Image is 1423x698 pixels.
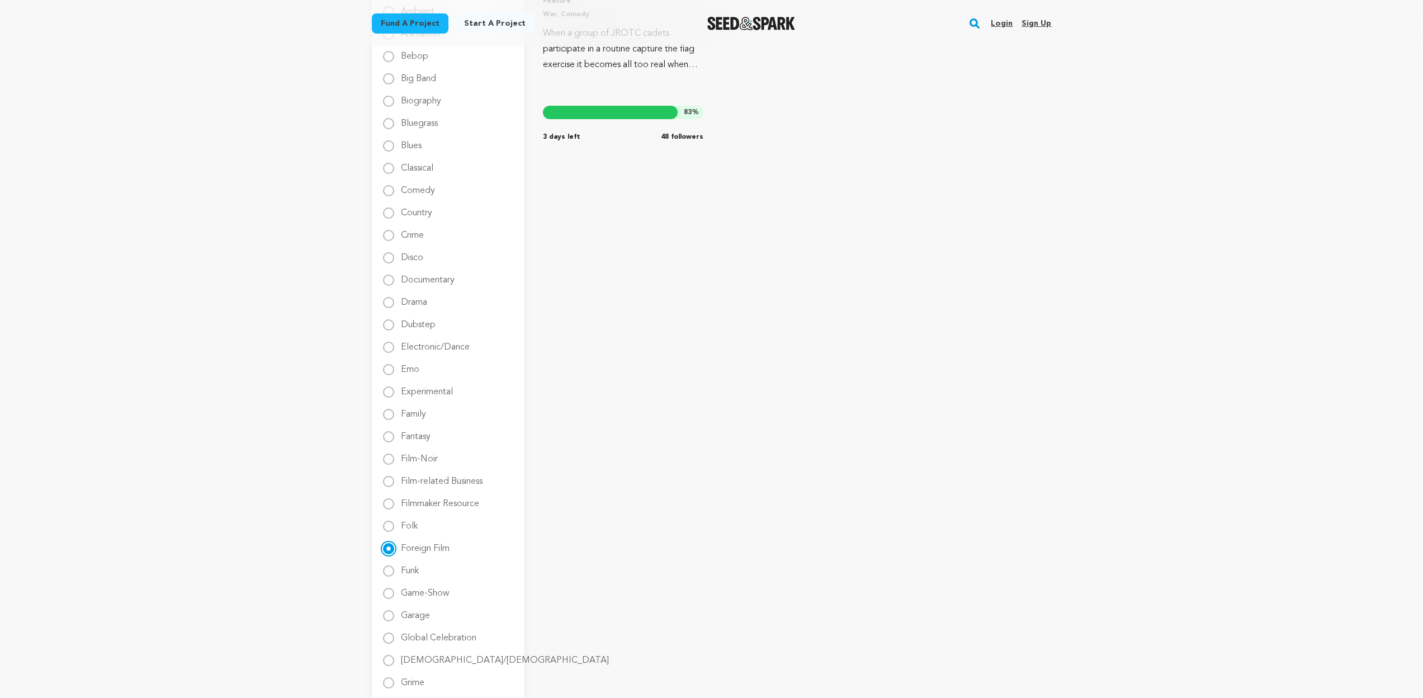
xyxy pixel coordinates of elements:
[707,17,795,30] img: Seed&Spark Logo Dark Mode
[401,222,424,240] label: Crime
[543,26,703,73] p: When a group of JROTC cadets participate in a routine capture the flag exercise it becomes all to...
[401,535,450,553] label: Foreign Film
[401,267,455,285] label: Documentary
[401,200,432,218] label: Country
[372,13,448,34] a: Fund a project
[684,109,692,116] span: 83
[401,602,430,620] label: Garage
[401,312,436,329] label: Dubstep
[455,13,535,34] a: Start a project
[401,356,419,374] label: Emo
[401,289,427,307] label: Drama
[401,334,470,352] label: Electronic/Dance
[401,244,423,262] label: Disco
[401,669,424,687] label: Grime
[1022,15,1051,32] a: Sign up
[401,401,426,419] label: Family
[401,625,476,643] label: Global Celebration
[401,177,435,195] label: Comedy
[401,423,431,441] label: Fantasy
[401,43,428,61] label: Bebop
[401,110,438,128] label: Bluegrass
[707,17,795,30] a: Seed&Spark Homepage
[401,133,422,150] label: Blues
[401,647,609,665] label: [DEMOGRAPHIC_DATA]/[DEMOGRAPHIC_DATA]
[401,513,418,531] label: Folk
[401,446,438,464] label: Film-Noir
[401,88,441,106] label: Biography
[991,15,1013,32] a: Login
[401,558,419,576] label: Funk
[401,379,453,397] label: Experimental
[401,155,433,173] label: Classical
[401,468,483,486] label: Film-related Business
[543,133,580,142] span: 3 days left
[684,108,699,117] span: %
[401,580,450,598] label: Game-Show
[401,65,436,83] label: Big Band
[401,491,479,508] label: Filmmaker Resource
[661,133,703,142] span: 48 followers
